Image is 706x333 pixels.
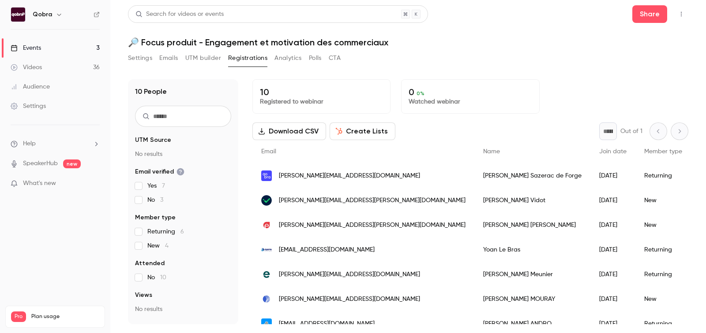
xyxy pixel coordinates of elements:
span: [PERSON_NAME][EMAIL_ADDRESS][PERSON_NAME][DOMAIN_NAME] [279,221,466,230]
div: [DATE] [590,262,635,287]
button: Settings [128,51,152,65]
span: Referrer [135,322,160,331]
div: New [635,213,691,237]
span: [PERSON_NAME][EMAIL_ADDRESS][DOMAIN_NAME] [279,171,420,181]
button: Polls [309,51,322,65]
div: [DATE] [590,287,635,311]
div: Search for videos or events [135,10,224,19]
span: Yes [147,181,165,190]
div: [DATE] [590,213,635,237]
button: Registrations [228,51,267,65]
span: [PERSON_NAME][EMAIL_ADDRESS][DOMAIN_NAME] [279,270,420,279]
div: [PERSON_NAME] MOURAY [474,287,590,311]
div: Audience [11,82,50,91]
p: Watched webinar [409,97,532,106]
img: envoituresimone.com [261,318,272,329]
img: epackpro.com [261,269,272,280]
button: Share [632,5,667,23]
span: 7 [162,183,165,189]
li: help-dropdown-opener [11,139,100,148]
p: Out of 1 [620,127,642,136]
img: dune-energie.fr [261,294,272,304]
div: New [635,287,691,311]
p: No results [135,305,231,314]
span: new [63,159,81,168]
span: Views [135,291,152,300]
span: UTM Source [135,136,171,144]
p: 0 [409,87,532,97]
span: 10 [160,274,166,281]
span: What's new [23,179,56,188]
span: [PERSON_NAME][EMAIL_ADDRESS][DOMAIN_NAME] [279,295,420,304]
button: Analytics [274,51,302,65]
span: No [147,196,163,204]
div: Yoan Le Bras [474,237,590,262]
p: 10 [260,87,383,97]
span: 6 [180,229,184,235]
div: New [635,188,691,213]
div: [DATE] [590,237,635,262]
button: Download CSV [252,122,326,140]
span: Email verified [135,167,184,176]
img: infolegale.fr [261,195,272,206]
span: Attended [135,259,165,268]
a: SpeakerHub [23,159,58,168]
span: Member type [135,213,176,222]
button: Create Lists [330,122,395,140]
div: [PERSON_NAME] Sazerac de Forge [474,163,590,188]
span: [EMAIL_ADDRESS][DOMAIN_NAME] [279,319,375,329]
img: qobra.co [261,170,272,181]
div: Returning [635,262,691,287]
img: Qobra [11,7,25,22]
span: New [147,241,169,250]
span: [PERSON_NAME][EMAIL_ADDRESS][PERSON_NAME][DOMAIN_NAME] [279,196,466,205]
span: 0 % [417,90,424,96]
div: Events [11,44,41,52]
span: No [147,273,166,282]
span: 4 [165,243,169,249]
button: Emails [159,51,178,65]
h1: 🔎 Focus produit - Engagement et motivation des commerciaux [128,37,688,48]
h6: Qobra [33,10,52,19]
span: Name [483,148,500,155]
span: Join date [599,148,627,155]
div: [DATE] [590,188,635,213]
button: UTM builder [185,51,221,65]
div: Videos [11,63,42,72]
span: Help [23,139,36,148]
img: egerie.eu [261,244,272,255]
div: [PERSON_NAME] Vidot [474,188,590,213]
div: Settings [11,102,46,111]
span: Email [261,148,276,155]
div: Returning [635,237,691,262]
span: Plan usage [31,313,99,320]
p: No results [135,150,231,159]
div: [DATE] [590,163,635,188]
span: Member type [644,148,682,155]
span: 3 [160,197,163,203]
span: Returning [147,227,184,236]
p: Registered to webinar [260,97,383,106]
span: Pro [11,311,26,322]
h1: 10 People [135,86,167,97]
img: opera-energie.com [261,220,272,230]
span: [EMAIL_ADDRESS][DOMAIN_NAME] [279,245,375,255]
div: [PERSON_NAME] Meunier [474,262,590,287]
div: Returning [635,163,691,188]
button: CTA [329,51,341,65]
div: [PERSON_NAME] [PERSON_NAME] [474,213,590,237]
